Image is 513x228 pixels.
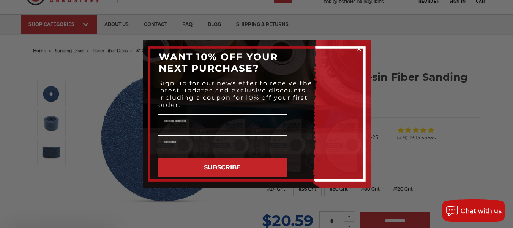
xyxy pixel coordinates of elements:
span: WANT 10% OFF YOUR NEXT PURCHASE? [159,51,278,74]
button: Close dialog [355,45,363,53]
span: Sign up for our newsletter to receive the latest updates and exclusive discounts - including a co... [158,80,313,108]
button: SUBSCRIBE [158,158,287,177]
span: Chat with us [461,207,502,215]
input: Email [158,135,287,152]
button: Chat with us [442,199,505,222]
